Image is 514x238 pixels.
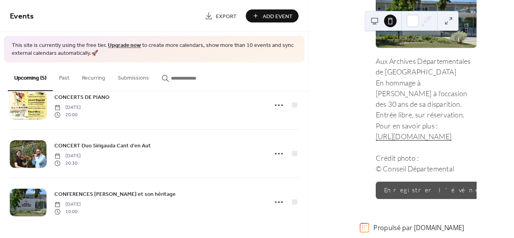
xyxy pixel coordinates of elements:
[263,12,293,20] span: Add Event
[10,9,34,24] span: Events
[414,223,464,232] a: [DOMAIN_NAME]
[54,190,176,199] span: CONFERENCES [PERSON_NAME] et son héritage
[199,9,243,22] a: Export
[54,208,81,215] span: 10:00
[53,62,76,90] button: Past
[54,104,81,111] span: [DATE]
[54,93,109,102] a: CONCERTS DE PIANO
[54,160,81,167] span: 20:30
[76,62,111,90] button: Recurring
[54,152,81,160] span: [DATE]
[54,190,176,199] a: CONFERENCES [PERSON_NAME] et son héritage
[54,201,81,208] span: [DATE]
[54,141,151,150] a: CONCERT Duo Sirigauda Cant d'en Aut
[376,132,451,141] a: [URL][DOMAIN_NAME]
[54,142,151,150] span: CONCERT Duo Sirigauda Cant d'en Aut
[111,62,155,90] button: Submissions
[376,56,477,174] div: Aux Archives Départementales de [GEOGRAPHIC_DATA] En hommage à [PERSON_NAME] à l'occasion des 30 ...
[373,223,464,232] div: Propulsé par
[12,42,297,57] span: This site is currently using the free tier. to create more calendars, show more than 10 events an...
[108,40,141,51] a: Upgrade now
[246,9,299,22] button: Add Event
[216,12,237,20] span: Export
[54,111,81,118] span: 20:00
[8,62,53,91] button: Upcoming (5)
